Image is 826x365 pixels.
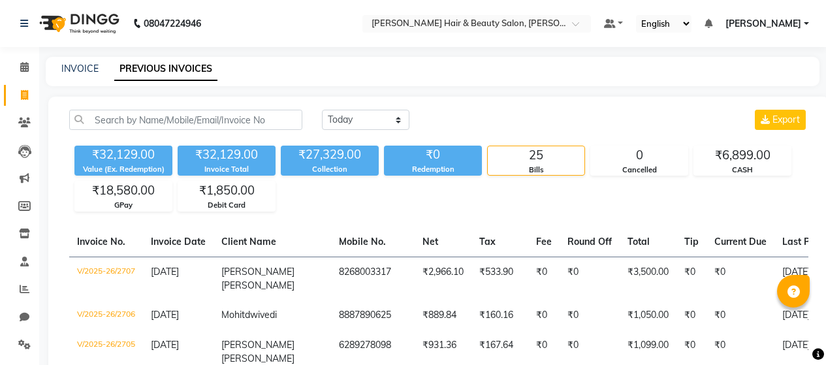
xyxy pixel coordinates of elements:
td: ₹3,500.00 [620,257,676,300]
div: Debit Card [178,200,275,211]
div: ₹27,329.00 [281,146,379,164]
td: ₹533.90 [471,257,528,300]
td: V/2025-26/2706 [69,300,143,330]
a: PREVIOUS INVOICES [114,57,217,81]
div: 25 [488,146,584,165]
iframe: chat widget [771,313,813,352]
td: 8268003317 [331,257,415,300]
td: ₹0 [560,257,620,300]
b: 08047224946 [144,5,201,42]
td: ₹0 [528,300,560,330]
td: 8887890625 [331,300,415,330]
div: ₹32,129.00 [74,146,172,164]
span: Invoice Date [151,236,206,247]
td: ₹0 [707,300,774,330]
span: Tax [479,236,496,247]
span: [PERSON_NAME] [221,353,294,364]
button: Export [755,110,806,130]
span: Mobile No. [339,236,386,247]
span: Export [772,114,800,125]
span: [PERSON_NAME] [221,266,294,278]
div: ₹0 [384,146,482,164]
div: Collection [281,164,379,175]
div: Bills [488,165,584,176]
td: ₹1,050.00 [620,300,676,330]
span: [PERSON_NAME] [725,17,801,31]
span: [PERSON_NAME] [221,339,294,351]
td: ₹0 [676,257,707,300]
div: Cancelled [591,165,688,176]
span: Tip [684,236,699,247]
span: [DATE] [151,266,179,278]
div: ₹1,850.00 [178,182,275,200]
td: ₹0 [528,257,560,300]
td: ₹889.84 [415,300,471,330]
div: CASH [694,165,791,176]
span: Mohit [221,309,245,321]
input: Search by Name/Mobile/Email/Invoice No [69,110,302,130]
div: 0 [591,146,688,165]
span: Total [627,236,650,247]
div: ₹18,580.00 [75,182,172,200]
div: ₹6,899.00 [694,146,791,165]
div: Redemption [384,164,482,175]
td: ₹160.16 [471,300,528,330]
div: Value (Ex. Redemption) [74,164,172,175]
td: ₹0 [560,300,620,330]
img: logo [33,5,123,42]
span: dwivedi [245,309,277,321]
span: Round Off [567,236,612,247]
td: ₹0 [676,300,707,330]
span: [DATE] [151,309,179,321]
div: GPay [75,200,172,211]
div: Invoice Total [178,164,276,175]
span: [PERSON_NAME] [221,279,294,291]
td: ₹2,966.10 [415,257,471,300]
div: ₹32,129.00 [178,146,276,164]
span: Net [422,236,438,247]
span: Invoice No. [77,236,125,247]
td: V/2025-26/2707 [69,257,143,300]
span: [DATE] [151,339,179,351]
span: Current Due [714,236,767,247]
a: INVOICE [61,63,99,74]
span: Client Name [221,236,276,247]
td: ₹0 [707,257,774,300]
span: Fee [536,236,552,247]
